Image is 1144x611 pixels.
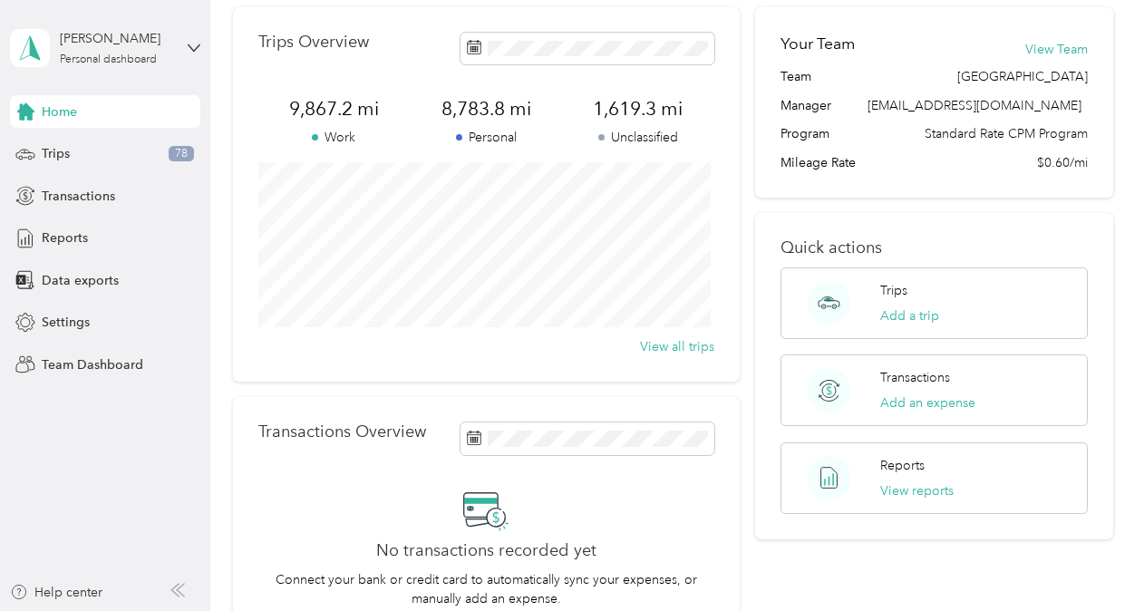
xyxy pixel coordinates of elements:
p: Work [258,128,411,147]
span: [GEOGRAPHIC_DATA] [957,67,1088,86]
span: Data exports [42,271,119,290]
span: Transactions [42,187,115,206]
span: Trips [42,144,70,163]
p: Reports [880,456,925,475]
p: Personal [410,128,562,147]
p: Connect your bank or credit card to automatically sync your expenses, or manually add an expense. [258,570,714,608]
span: Mileage Rate [780,153,856,172]
p: Transactions Overview [258,422,426,441]
div: [PERSON_NAME] [60,29,173,48]
p: Transactions [880,368,950,387]
button: View Team [1025,40,1088,59]
p: Unclassified [562,128,714,147]
button: View all trips [640,337,714,356]
p: Quick actions [780,238,1087,257]
button: Help center [10,583,102,602]
span: $0.60/mi [1037,153,1088,172]
span: [EMAIL_ADDRESS][DOMAIN_NAME] [868,98,1081,113]
span: Settings [42,313,90,332]
button: View reports [880,481,954,500]
p: Trips [880,281,907,300]
button: Add a trip [880,306,939,325]
span: 78 [169,146,194,162]
iframe: Everlance-gr Chat Button Frame [1042,509,1144,611]
span: 8,783.8 mi [410,96,562,121]
span: Home [42,102,77,121]
span: Standard Rate CPM Program [925,124,1088,143]
h2: Your Team [780,33,855,55]
span: Manager [780,96,831,115]
span: Team Dashboard [42,355,143,374]
span: 1,619.3 mi [562,96,714,121]
span: 9,867.2 mi [258,96,411,121]
p: Trips Overview [258,33,369,52]
span: Team [780,67,811,86]
div: Personal dashboard [60,54,157,65]
span: Program [780,124,829,143]
button: Add an expense [880,393,975,412]
h2: No transactions recorded yet [376,541,596,560]
span: Reports [42,228,88,247]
